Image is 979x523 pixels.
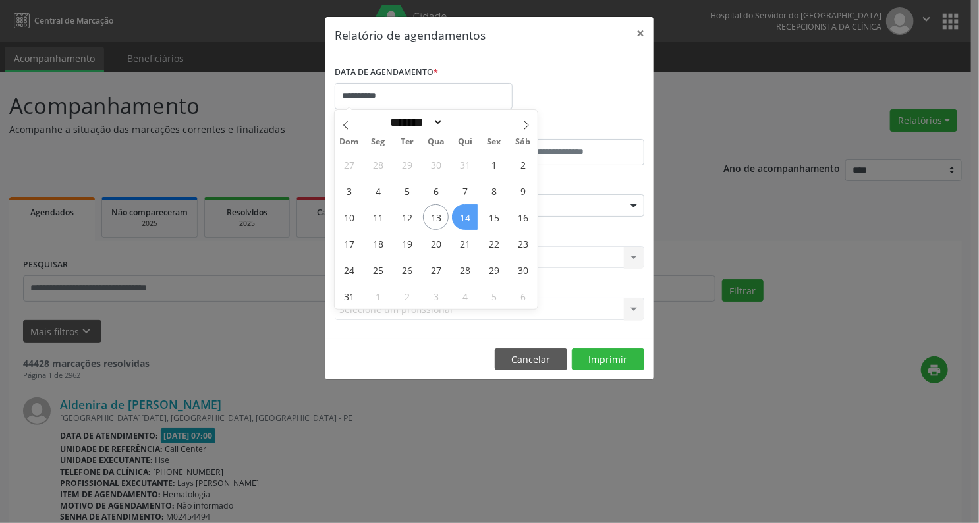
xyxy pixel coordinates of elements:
[365,204,391,230] span: Agosto 11, 2025
[480,138,509,146] span: Sex
[335,138,364,146] span: Dom
[394,151,420,177] span: Julho 29, 2025
[423,204,449,230] span: Agosto 13, 2025
[510,151,536,177] span: Agosto 2, 2025
[423,257,449,283] span: Agosto 27, 2025
[452,231,478,256] span: Agosto 21, 2025
[423,231,449,256] span: Agosto 20, 2025
[394,178,420,204] span: Agosto 5, 2025
[336,151,362,177] span: Julho 27, 2025
[481,231,507,256] span: Agosto 22, 2025
[423,178,449,204] span: Agosto 6, 2025
[452,283,478,309] span: Setembro 4, 2025
[394,231,420,256] span: Agosto 19, 2025
[394,283,420,309] span: Setembro 2, 2025
[365,231,391,256] span: Agosto 18, 2025
[452,257,478,283] span: Agosto 28, 2025
[452,178,478,204] span: Agosto 7, 2025
[510,204,536,230] span: Agosto 16, 2025
[336,283,362,309] span: Agosto 31, 2025
[481,151,507,177] span: Agosto 1, 2025
[510,283,536,309] span: Setembro 6, 2025
[510,257,536,283] span: Agosto 30, 2025
[510,231,536,256] span: Agosto 23, 2025
[365,283,391,309] span: Setembro 1, 2025
[364,138,393,146] span: Seg
[393,138,422,146] span: Ter
[336,257,362,283] span: Agosto 24, 2025
[495,348,567,371] button: Cancelar
[451,138,480,146] span: Qui
[452,151,478,177] span: Julho 31, 2025
[422,138,451,146] span: Qua
[423,283,449,309] span: Setembro 3, 2025
[335,63,438,83] label: DATA DE AGENDAMENTO
[481,257,507,283] span: Agosto 29, 2025
[481,204,507,230] span: Agosto 15, 2025
[481,283,507,309] span: Setembro 5, 2025
[509,138,538,146] span: Sáb
[394,257,420,283] span: Agosto 26, 2025
[365,257,391,283] span: Agosto 25, 2025
[423,151,449,177] span: Julho 30, 2025
[443,115,487,129] input: Year
[510,178,536,204] span: Agosto 9, 2025
[365,178,391,204] span: Agosto 4, 2025
[627,17,654,49] button: Close
[335,26,486,43] h5: Relatório de agendamentos
[572,348,644,371] button: Imprimir
[493,119,644,139] label: ATÉ
[385,115,443,129] select: Month
[336,231,362,256] span: Agosto 17, 2025
[365,151,391,177] span: Julho 28, 2025
[452,204,478,230] span: Agosto 14, 2025
[336,178,362,204] span: Agosto 3, 2025
[481,178,507,204] span: Agosto 8, 2025
[394,204,420,230] span: Agosto 12, 2025
[336,204,362,230] span: Agosto 10, 2025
